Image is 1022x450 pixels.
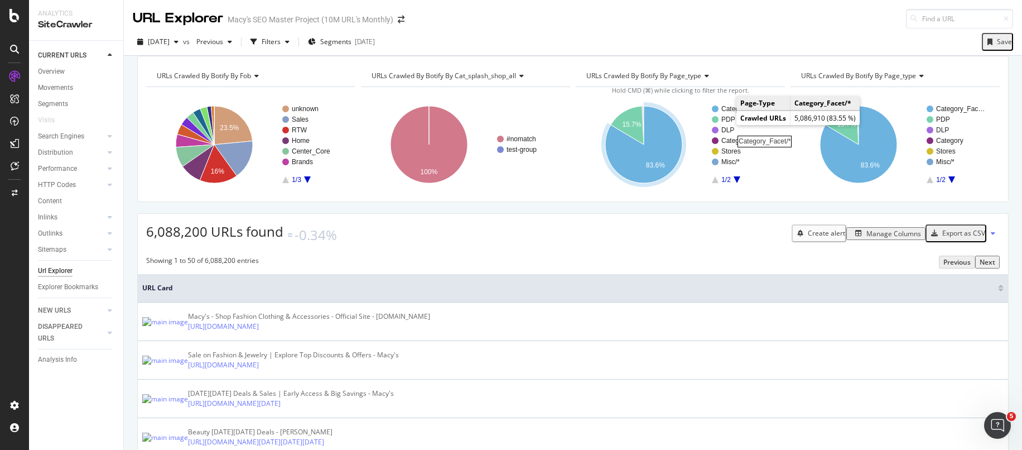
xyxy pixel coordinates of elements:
[975,256,1000,269] button: Next
[133,33,183,51] button: [DATE]
[925,224,986,242] button: Export as CSV
[38,50,104,61] a: CURRENT URLS
[38,163,77,175] div: Performance
[292,116,308,123] text: Sales
[936,126,949,134] text: DLP
[980,257,995,267] div: Next
[507,146,537,154] text: test-group
[790,111,860,126] td: 5,086,910 (83.55 %)
[38,66,65,78] div: Overview
[148,37,170,46] span: 2025 Jul. 24th
[507,135,536,143] text: #nomatch
[188,437,324,447] a: [URL][DOMAIN_NAME][DATE][DATE][DATE]
[721,147,741,155] text: Stores
[790,96,860,111] td: Category_Facet/*
[38,265,115,277] a: Url Explorer
[292,137,310,145] text: Home
[38,244,104,256] a: Sitemaps
[369,67,560,85] h4: URLs Crawled By Botify By cat_splash_shop_all
[157,71,251,80] span: URLs Crawled By Botify By fob
[320,37,351,46] span: Segments
[790,96,997,193] svg: A chart.
[721,105,770,113] text: Category_Fac…
[943,257,971,267] div: Previous
[155,67,345,85] h4: URLs Crawled By Botify By fob
[837,121,856,128] text: 15.7%
[792,224,846,242] button: Create alert
[721,126,734,134] text: DLP
[866,229,921,238] div: Manage Columns
[38,131,104,142] a: Search Engines
[38,195,62,207] div: Content
[622,121,641,128] text: 15.7%
[861,161,880,169] text: 83.6%
[246,33,294,51] button: Filters
[38,195,115,207] a: Content
[146,96,353,193] svg: A chart.
[292,105,319,113] text: unknown
[612,86,749,94] span: Hold CMD (⌘) while clicking to filter the report.
[1007,412,1016,421] span: 5
[38,228,62,240] div: Outlinks
[38,98,115,110] a: Segments
[188,350,399,360] div: Sale on Fashion & Jewelry | Explore Top Discounts & Offers - Macy's
[38,212,104,223] a: Inlinks
[142,394,188,404] img: main image
[38,114,55,126] div: Visits
[38,131,84,142] div: Search Engines
[38,281,98,293] div: Explorer Bookmarks
[576,96,783,193] svg: A chart.
[38,305,71,317] div: NEW URLS
[142,433,188,443] img: main image
[183,37,192,46] span: vs
[292,126,307,134] text: RTW
[982,33,1013,51] button: Save
[936,176,946,184] text: 1/2
[984,412,1011,439] iframe: Intercom live chat
[142,283,995,293] span: URL Card
[211,167,224,175] text: 16%
[38,179,76,191] div: HTTP Codes
[936,105,985,113] text: Category_Fac…
[38,179,104,191] a: HTTP Codes
[38,82,73,94] div: Movements
[38,163,104,175] a: Performance
[906,9,1013,28] input: Find a URL
[292,176,301,184] text: 1/3
[721,158,740,166] text: Misc/*
[228,14,393,25] div: Macy's SEO Master Project (10M URL's Monthly)
[133,9,223,28] div: URL Explorer
[38,244,66,256] div: Sitemaps
[799,67,990,85] h4: URLs Crawled By Botify By page_type
[38,98,68,110] div: Segments
[38,147,104,159] a: Distribution
[192,33,237,51] button: Previous
[295,226,337,245] div: -0.34%
[846,227,925,240] button: Manage Columns
[38,66,115,78] a: Overview
[936,147,956,155] text: Stores
[737,136,792,147] div: Category_Facet/*
[361,96,568,193] svg: A chart.
[146,256,259,269] div: Showing 1 to 50 of 6,088,200 entries
[38,321,104,344] a: DISAPPEARED URLS
[142,356,188,366] img: main image
[262,37,281,46] div: Filters
[188,389,394,399] div: [DATE][DATE] Deals & Sales | Early Access & Big Savings - Macy's
[38,265,73,277] div: Url Explorer
[292,158,313,166] text: Brands
[736,96,790,111] td: Page-Type
[372,71,516,80] span: URLs Crawled By Botify By cat_splash_shop_all
[38,228,104,240] a: Outlinks
[38,281,115,293] a: Explorer Bookmarks
[736,111,790,126] td: Crawled URLs
[721,116,735,123] text: PDP
[721,176,731,184] text: 1/2
[721,137,749,145] text: Category
[936,116,950,123] text: PDP
[38,9,114,18] div: Analytics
